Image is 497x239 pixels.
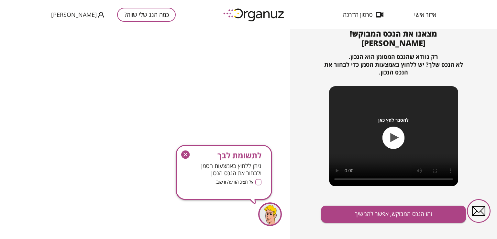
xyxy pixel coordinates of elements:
button: כמה הגג שלי שווה? [117,8,176,22]
span: ניתן ללחוץ באמצעות הסמן ולבחור את הנכס הנכון [186,163,261,176]
span: אל תציג הודעה זו שוב. [215,179,253,185]
span: רק נוודא שהנכס המסומן הוא הנכון. לא הנכס שלך? יש ללחוץ באמצעות הסמן כדי לבחור את הנכס הנכון. [324,53,463,76]
span: איזור אישי [414,11,436,18]
button: איזור אישי [404,11,446,18]
button: [PERSON_NAME] [51,11,104,19]
span: מצאנו את הנכס המבוקש! [PERSON_NAME] [350,28,437,48]
img: logo [219,6,290,24]
span: לתשומת לבך [186,151,261,160]
span: סרטון הדרכה [343,11,372,18]
button: סרטון הדרכה [333,11,393,18]
button: זהו הנכס המבוקש, אפשר להמשיך [321,206,466,223]
span: [PERSON_NAME] [51,11,97,18]
span: להסבר לחץ כאן [378,117,409,123]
